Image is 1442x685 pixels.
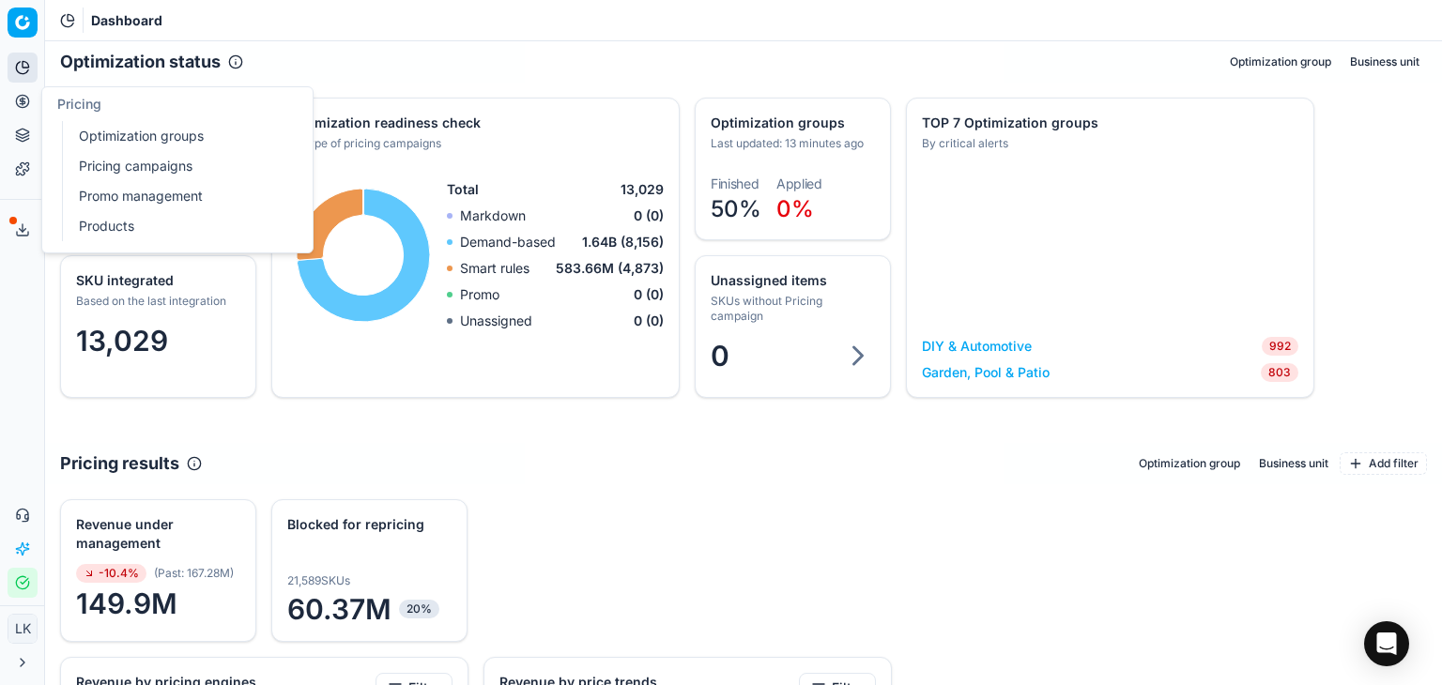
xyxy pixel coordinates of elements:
button: Optimization group [1131,452,1248,475]
dt: Finished [711,177,761,190]
div: Open Intercom Messenger [1364,621,1409,666]
span: 60.37M [287,592,452,626]
span: 13,029 [621,180,664,199]
p: Unassigned [460,312,532,330]
h2: Optimization status [60,49,221,75]
button: Optimization group [1222,51,1339,73]
div: By type of pricing campaigns [287,136,660,151]
a: Promo management [71,183,290,209]
span: 20% [399,600,439,618]
button: Add filter [1340,452,1427,475]
span: 149.9M [76,586,240,620]
dt: Applied [776,177,822,190]
div: SKU integrated [76,271,237,290]
div: Based on the last integration [76,294,237,309]
span: 0 (0) [634,206,664,225]
span: Pricing [57,96,101,112]
span: 1.64B (8,156) [582,233,664,251]
div: TOP 7 Optimization groups [922,114,1295,132]
a: Products [71,213,290,239]
h2: Pricing results [60,450,179,477]
button: Business unit [1342,51,1427,73]
div: By critical alerts [922,136,1295,151]
a: Pricing campaigns [71,153,290,179]
div: Last updated: 13 minutes ago [711,136,871,151]
span: -10.4% [76,564,146,583]
span: 583.66M (4,873) [556,259,664,278]
span: LK [8,615,37,643]
button: Business unit [1251,452,1336,475]
p: Smart rules [460,259,529,278]
a: DIY & Automotive [922,337,1032,356]
span: 50% [711,195,761,222]
div: Revenue under management [76,515,237,553]
span: 0 (0) [634,285,664,304]
span: 21,589 SKUs [287,573,350,588]
span: Dashboard [91,11,162,30]
span: 0 (0) [634,312,664,330]
p: Markdown [460,206,526,225]
a: Garden, Pool & Patio [922,363,1050,382]
nav: breadcrumb [91,11,162,30]
span: 0 [711,339,729,373]
div: Unassigned items [711,271,871,290]
div: Optimization groups [711,114,871,132]
a: Optimization groups [71,123,290,149]
span: 0% [776,195,814,222]
span: 13,029 [76,324,168,358]
span: Total [447,180,479,199]
div: Optimization readiness check [287,114,660,132]
span: ( Past : 167.28M ) [154,566,234,581]
button: LK [8,614,38,644]
p: Promo [460,285,499,304]
div: SKUs without Pricing campaign [711,294,871,324]
span: 803 [1261,363,1298,382]
div: Blocked for repricing [287,515,448,534]
p: Demand-based [460,233,556,251]
span: 992 [1262,337,1298,356]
